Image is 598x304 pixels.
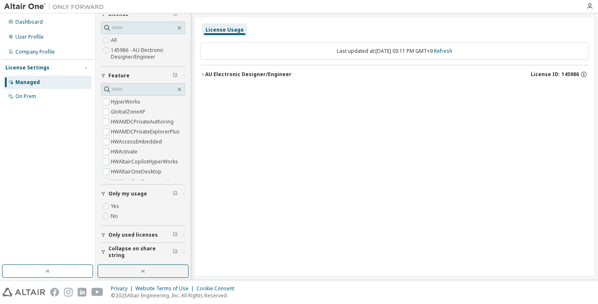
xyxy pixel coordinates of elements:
[206,27,244,33] div: License Usage
[111,147,139,157] label: HWActivate
[111,35,118,45] label: All
[205,71,292,78] div: AU Electronic Designer/Engineer
[173,190,178,197] span: Clear filter
[200,65,589,84] button: AU Electronic Designer/EngineerLicense ID: 145986
[91,288,103,297] img: youtube.svg
[173,249,178,255] span: Clear filter
[108,232,158,238] span: Only used licenses
[15,79,40,86] div: Managed
[111,292,239,299] p: © 2025 Altair Engineering, Inc. All Rights Reserved.
[64,288,73,297] img: instagram.svg
[111,107,147,117] label: GlobalZoneAP
[101,67,185,85] button: Feature
[111,167,163,177] label: HWAltairOneDesktop
[101,226,185,244] button: Only used licenses
[108,190,147,197] span: Only my usage
[111,201,121,211] label: Yes
[200,42,589,60] div: Last updated at: [DATE] 03:11 PM GMT+9
[101,185,185,203] button: Only my usage
[101,243,185,261] button: Collapse on share string
[50,288,59,297] img: facebook.svg
[111,285,135,292] div: Privacy
[111,211,120,221] label: No
[111,97,142,107] label: HyperWorks
[111,157,180,167] label: HWAltairCopilotHyperWorks
[4,2,108,11] img: Altair One
[108,245,173,259] span: Collapse on share string
[111,137,164,147] label: HWAccessEmbedded
[111,127,181,137] label: HWAMDCPrivateExplorerPlus
[135,285,196,292] div: Website Terms of Use
[15,34,44,40] div: User Profile
[173,232,178,238] span: Clear filter
[15,49,55,55] div: Company Profile
[173,72,178,79] span: Clear filter
[111,177,179,187] label: HWAltairOneEnterpriseUser
[15,19,43,25] div: Dashboard
[111,117,175,127] label: HWAMDCPrivateAuthoring
[2,288,45,297] img: altair_logo.svg
[196,285,239,292] div: Cookie Consent
[78,288,86,297] img: linkedin.svg
[15,93,36,100] div: On Prem
[531,71,579,78] span: License ID: 145986
[111,45,185,62] label: 145986 - AU Electronic Designer/Engineer
[5,64,49,71] div: License Settings
[108,72,130,79] span: Feature
[434,47,452,54] a: Refresh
